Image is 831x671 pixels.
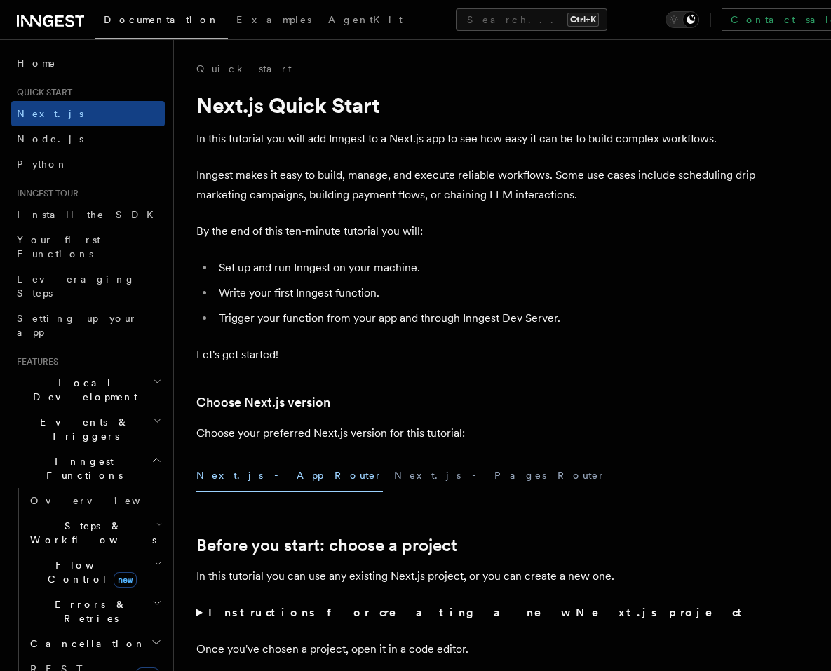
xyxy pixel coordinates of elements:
h1: Next.js Quick Start [196,93,757,118]
button: Events & Triggers [11,409,165,449]
span: Overview [30,495,175,506]
li: Set up and run Inngest on your machine. [215,258,757,278]
p: Let's get started! [196,345,757,365]
span: Install the SDK [17,209,162,220]
span: Inngest tour [11,188,79,199]
span: Examples [236,14,311,25]
a: Node.js [11,126,165,151]
button: Errors & Retries [25,592,165,631]
span: Home [17,56,56,70]
a: Setting up your app [11,306,165,345]
a: Choose Next.js version [196,393,330,412]
span: AgentKit [328,14,403,25]
span: Inngest Functions [11,454,151,482]
span: Features [11,356,58,367]
span: Local Development [11,376,153,404]
strong: Instructions for creating a new Next.js project [208,606,748,619]
span: Quick start [11,87,72,98]
a: Install the SDK [11,202,165,227]
li: Write your first Inngest function. [215,283,757,303]
p: By the end of this ten-minute tutorial you will: [196,222,757,241]
button: Inngest Functions [11,449,165,488]
a: AgentKit [320,4,411,38]
kbd: Ctrl+K [567,13,599,27]
span: Node.js [17,133,83,144]
p: Choose your preferred Next.js version for this tutorial: [196,423,757,443]
span: new [114,572,137,588]
p: Inngest makes it easy to build, manage, and execute reliable workflows. Some use cases include sc... [196,165,757,205]
a: Examples [228,4,320,38]
span: Leveraging Steps [17,273,135,299]
a: Next.js [11,101,165,126]
span: Events & Triggers [11,415,153,443]
p: Once you've chosen a project, open it in a code editor. [196,639,757,659]
p: In this tutorial you can use any existing Next.js project, or you can create a new one. [196,567,757,586]
span: Steps & Workflows [25,519,156,547]
span: Next.js [17,108,83,119]
span: Errors & Retries [25,597,152,625]
a: Home [11,50,165,76]
summary: Instructions for creating a new Next.js project [196,603,757,623]
a: Python [11,151,165,177]
a: Your first Functions [11,227,165,266]
a: Quick start [196,62,292,76]
p: In this tutorial you will add Inngest to a Next.js app to see how easy it can be to build complex... [196,129,757,149]
span: Documentation [104,14,219,25]
span: Flow Control [25,558,154,586]
span: Python [17,158,68,170]
a: Overview [25,488,165,513]
button: Toggle dark mode [666,11,699,28]
button: Cancellation [25,631,165,656]
button: Next.js - Pages Router [394,460,606,492]
span: Your first Functions [17,234,100,259]
button: Steps & Workflows [25,513,165,553]
a: Before you start: choose a project [196,536,457,555]
button: Next.js - App Router [196,460,383,492]
a: Documentation [95,4,228,39]
span: Cancellation [25,637,146,651]
li: Trigger your function from your app and through Inngest Dev Server. [215,309,757,328]
button: Local Development [11,370,165,409]
a: Leveraging Steps [11,266,165,306]
button: Search...Ctrl+K [456,8,607,31]
button: Flow Controlnew [25,553,165,592]
span: Setting up your app [17,313,137,338]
